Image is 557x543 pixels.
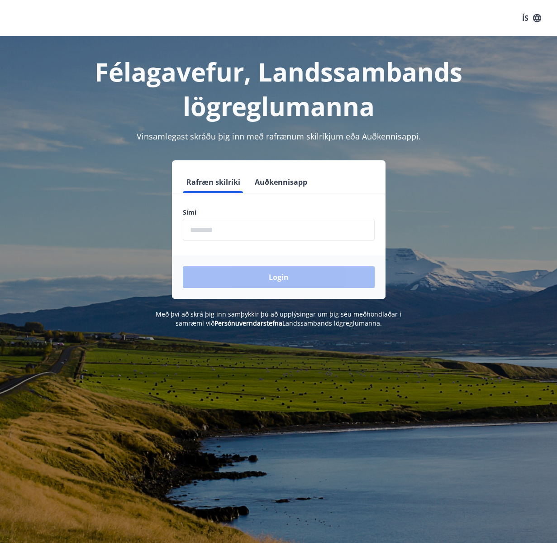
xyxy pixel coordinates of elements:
[214,319,282,327] a: Persónuverndarstefna
[251,171,311,193] button: Auðkennisapp
[517,10,546,26] button: ÍS
[183,171,244,193] button: Rafræn skilríki
[137,131,421,142] span: Vinsamlegast skráðu þig inn með rafrænum skilríkjum eða Auðkennisappi.
[183,208,375,217] label: Sími
[156,310,401,327] span: Með því að skrá þig inn samþykkir þú að upplýsingar um þig séu meðhöndlaðar í samræmi við Landssa...
[11,54,546,123] h1: Félagavefur, Landssambands lögreglumanna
